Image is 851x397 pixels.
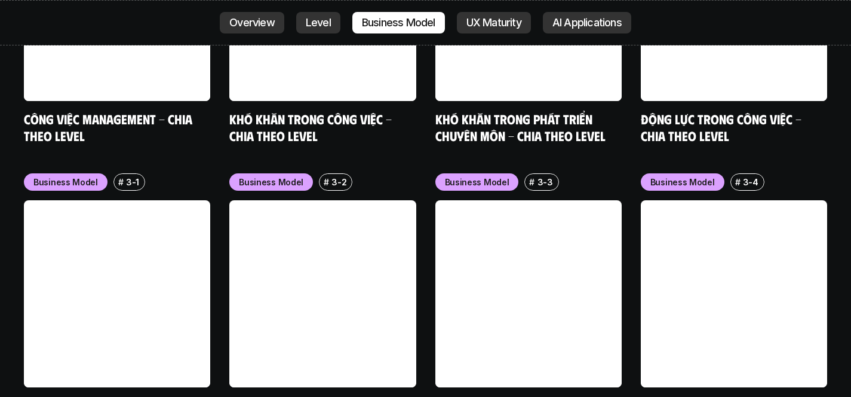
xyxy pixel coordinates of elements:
[24,111,195,143] a: Công việc Management - Chia theo level
[743,176,758,188] p: 3-4
[229,111,395,143] a: Khó khăn trong công việc - Chia theo Level
[537,176,553,188] p: 3-3
[735,178,741,187] h6: #
[435,111,606,143] a: Khó khăn trong phát triển chuyên môn - Chia theo level
[529,178,534,187] h6: #
[239,176,303,188] p: Business Model
[118,178,124,187] h6: #
[126,176,139,188] p: 3-1
[33,176,98,188] p: Business Model
[324,178,329,187] h6: #
[445,176,509,188] p: Business Model
[641,111,804,143] a: Động lực trong công việc - Chia theo Level
[331,176,346,188] p: 3-2
[220,12,284,33] a: Overview
[650,176,715,188] p: Business Model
